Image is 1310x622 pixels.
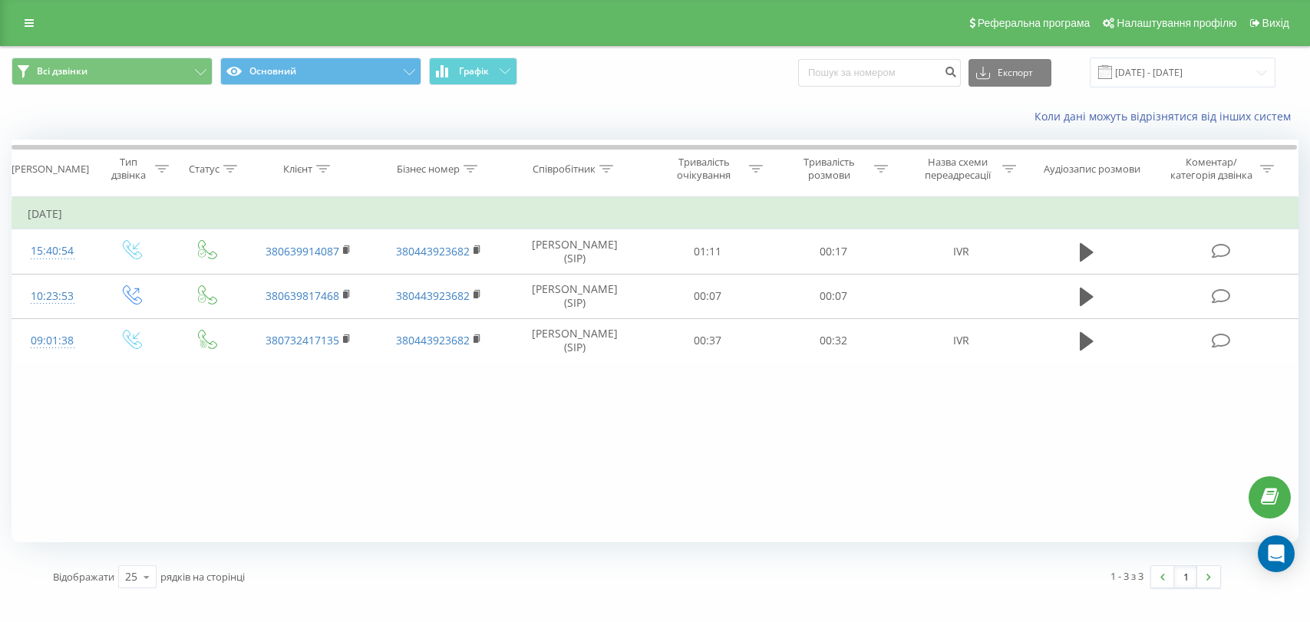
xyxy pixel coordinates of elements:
[266,288,339,303] a: 380639817468
[1117,17,1236,29] span: Налаштування профілю
[916,156,998,182] div: Назва схеми переадресації
[266,333,339,347] a: 380732417135
[533,163,596,176] div: Співробітник
[125,569,137,584] div: 25
[429,58,517,85] button: Графік
[896,318,1026,363] td: IVR
[12,199,1298,229] td: [DATE]
[53,570,114,584] span: Відображати
[504,229,645,274] td: [PERSON_NAME] (SIP)
[978,17,1091,29] span: Реферальна програма
[770,229,896,274] td: 00:17
[396,244,470,258] a: 380443923682
[1110,568,1143,584] div: 1 - 3 з 3
[1262,17,1289,29] span: Вихід
[459,66,489,77] span: Графік
[28,281,77,311] div: 10:23:53
[968,59,1051,87] button: Експорт
[28,236,77,266] div: 15:40:54
[28,326,77,356] div: 09:01:38
[504,318,645,363] td: [PERSON_NAME] (SIP)
[12,58,213,85] button: Всі дзвінки
[896,229,1026,274] td: IVR
[266,244,339,258] a: 380639914087
[397,163,460,176] div: Бізнес номер
[189,163,219,176] div: Статус
[663,156,745,182] div: Тривалість очікування
[1258,535,1295,572] div: Open Intercom Messenger
[1044,163,1140,176] div: Аудіозапис розмови
[396,333,470,347] a: 380443923682
[645,318,770,363] td: 00:37
[160,570,245,584] span: рядків на сторінці
[645,229,770,274] td: 01:11
[770,318,896,363] td: 00:32
[770,274,896,318] td: 00:07
[106,156,151,182] div: Тип дзвінка
[798,59,961,87] input: Пошук за номером
[12,163,89,176] div: [PERSON_NAME]
[220,58,421,85] button: Основний
[504,274,645,318] td: [PERSON_NAME] (SIP)
[1166,156,1256,182] div: Коментар/категорія дзвінка
[37,65,87,77] span: Всі дзвінки
[1174,566,1197,587] a: 1
[283,163,312,176] div: Клієнт
[788,156,870,182] div: Тривалість розмови
[1034,109,1298,123] a: Коли дані можуть відрізнятися вiд інших систем
[645,274,770,318] td: 00:07
[396,288,470,303] a: 380443923682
